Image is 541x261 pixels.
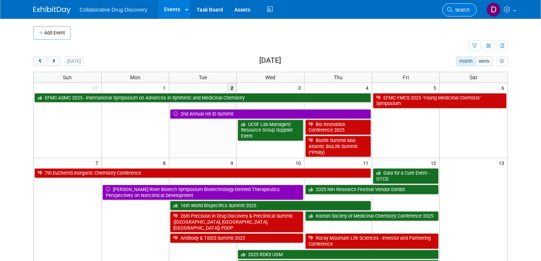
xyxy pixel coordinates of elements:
[238,250,439,260] a: 2025 RDKit UGM
[365,83,372,92] span: 4
[230,158,237,168] span: 9
[486,3,501,17] img: Daniel Castro
[433,83,439,92] span: 5
[452,7,470,13] span: Search
[373,93,507,108] a: EFMC-YMCS 2025 -Young Medicinal Chemists’ Symposium
[199,74,207,80] span: Tue
[362,158,372,168] span: 11
[34,168,371,178] a: 7th EuChemS Inorganic Chemistry Conference
[259,56,281,65] h2: [DATE]
[92,83,101,92] span: 31
[305,136,371,157] a: Biolife Summit Mid-Atlantic BioLife Summit (*Philly)
[33,26,71,40] button: Add Event
[170,109,371,119] a: 2nd Annual Hit ID Summit
[295,158,304,168] span: 10
[297,83,304,92] span: 3
[430,158,439,168] span: 12
[334,74,343,80] span: Thu
[63,74,72,80] span: Sun
[305,185,439,194] a: 2025 NIH Research Festival Vendor Exhibit
[102,185,303,200] a: [PERSON_NAME] River Biotech Symposium Biotechnology-Derived Therapeutics Perspectives on Nonclini...
[265,74,275,80] span: Wed
[305,233,439,249] a: Rocky Mountain Life Sciences - Investor and Partnering Conference
[403,74,409,80] span: Fri
[47,56,61,66] button: next
[80,7,147,13] span: Collaborative Drug Discovery
[498,158,507,168] span: 13
[470,74,477,80] span: Sat
[305,211,439,221] a: Korean Society of Medicinal Chemistry Conference 2025
[170,233,303,243] a: Antibody & TIDES Summit 2025
[170,211,303,233] a: 26th Precision in Drug Discovery & Preclinical Summit ([GEOGRAPHIC_DATA], [GEOGRAPHIC_DATA], [GEO...
[305,120,371,135] a: Bio Innovation Conference 2025
[170,201,371,211] a: 16th World Bispecifics Summit 2025
[33,56,47,66] button: prev
[33,6,71,14] img: ExhibitDay
[238,120,303,141] a: UCSF Lab Managers’ Resource Group Supplier Event
[476,56,493,66] button: week
[162,158,169,168] span: 8
[501,83,507,92] span: 6
[497,56,508,66] button: myCustomButton
[162,83,169,92] span: 1
[130,74,140,80] span: Mon
[500,59,504,64] i: Personalize Calendar
[373,168,439,184] a: Gala for a Cure Event - OTCD
[456,56,476,66] button: month
[34,93,371,103] a: EFMC-ASMC 2025 - International Symposium on Advances in Synthetic and Medicinal Chemistry
[442,3,477,16] a: Search
[95,158,101,168] span: 7
[64,56,84,66] button: [DATE]
[227,83,237,92] span: 2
